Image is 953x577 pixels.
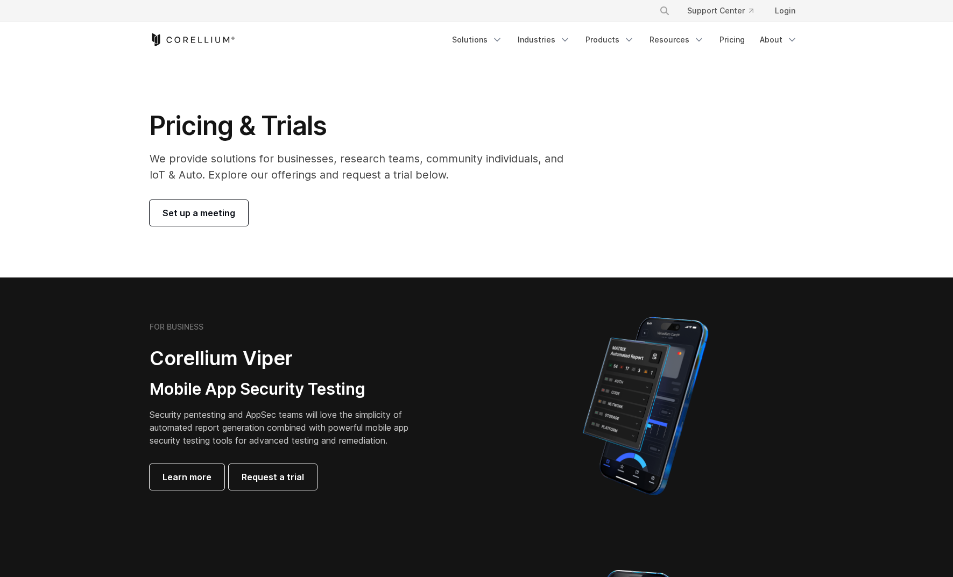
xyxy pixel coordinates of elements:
img: Corellium MATRIX automated report on iPhone showing app vulnerability test results across securit... [564,312,726,500]
p: We provide solutions for businesses, research teams, community individuals, and IoT & Auto. Explo... [150,151,578,183]
div: Navigation Menu [646,1,804,20]
a: Solutions [446,30,509,49]
h2: Corellium Viper [150,346,425,371]
h1: Pricing & Trials [150,110,578,142]
p: Security pentesting and AppSec teams will love the simplicity of automated report generation comb... [150,408,425,447]
a: About [753,30,804,49]
a: Corellium Home [150,33,235,46]
span: Request a trial [242,471,304,483]
a: Support Center [679,1,762,20]
h6: FOR BUSINESS [150,322,203,332]
div: Navigation Menu [446,30,804,49]
h3: Mobile App Security Testing [150,379,425,400]
a: Request a trial [229,464,317,490]
a: Set up a meeting [150,200,248,226]
a: Pricing [713,30,751,49]
span: Set up a meeting [163,206,235,219]
a: Products [579,30,641,49]
span: Learn more [163,471,211,483]
a: Login [766,1,804,20]
button: Search [655,1,674,20]
a: Resources [643,30,711,49]
a: Industries [511,30,577,49]
a: Learn more [150,464,224,490]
